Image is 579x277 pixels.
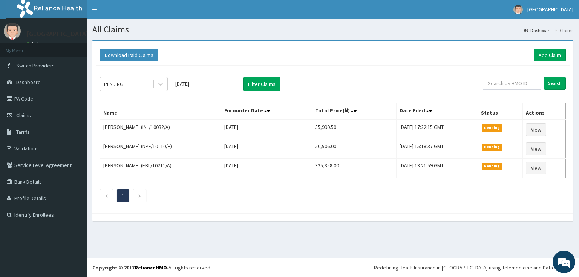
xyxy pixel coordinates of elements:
p: [GEOGRAPHIC_DATA] [26,31,89,37]
th: Name [100,103,221,120]
button: Filter Claims [243,77,280,91]
a: Online [26,41,44,46]
input: Search [544,77,566,90]
td: [DATE] 15:18:37 GMT [397,139,478,159]
th: Encounter Date [221,103,312,120]
span: Tariffs [16,129,30,135]
td: [DATE] [221,139,312,159]
span: Pending [482,144,502,150]
img: User Image [4,23,21,40]
span: Pending [482,163,502,170]
input: Select Month and Year [172,77,239,90]
span: Pending [482,124,502,131]
a: RelianceHMO [135,264,167,271]
td: 55,990.50 [312,120,397,139]
a: Page 1 is your current page [122,192,124,199]
td: [DATE] 17:22:15 GMT [397,120,478,139]
a: Previous page [105,192,108,199]
td: 50,506.00 [312,139,397,159]
span: Claims [16,112,31,119]
td: [PERSON_NAME] (NPF/10110/E) [100,139,221,159]
span: [GEOGRAPHIC_DATA] [527,6,573,13]
span: Switch Providers [16,62,55,69]
a: View [526,162,546,174]
td: [PERSON_NAME] (FBL/10211/A) [100,159,221,178]
td: [PERSON_NAME] (INL/10032/A) [100,120,221,139]
th: Actions [522,103,565,120]
div: PENDING [104,80,123,88]
td: 325,358.00 [312,159,397,178]
input: Search by HMO ID [483,77,541,90]
th: Status [478,103,523,120]
a: Dashboard [524,27,552,34]
td: [DATE] 13:21:59 GMT [397,159,478,178]
img: User Image [513,5,523,14]
span: Dashboard [16,79,41,86]
li: Claims [553,27,573,34]
div: Redefining Heath Insurance in [GEOGRAPHIC_DATA] using Telemedicine and Data Science! [374,264,573,271]
button: Download Paid Claims [100,49,158,61]
th: Total Price(₦) [312,103,397,120]
a: View [526,123,546,136]
footer: All rights reserved. [87,258,579,277]
a: Add Claim [534,49,566,61]
td: [DATE] [221,159,312,178]
td: [DATE] [221,120,312,139]
th: Date Filed [397,103,478,120]
h1: All Claims [92,24,573,34]
a: Next page [138,192,141,199]
a: View [526,142,546,155]
strong: Copyright © 2017 . [92,264,168,271]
